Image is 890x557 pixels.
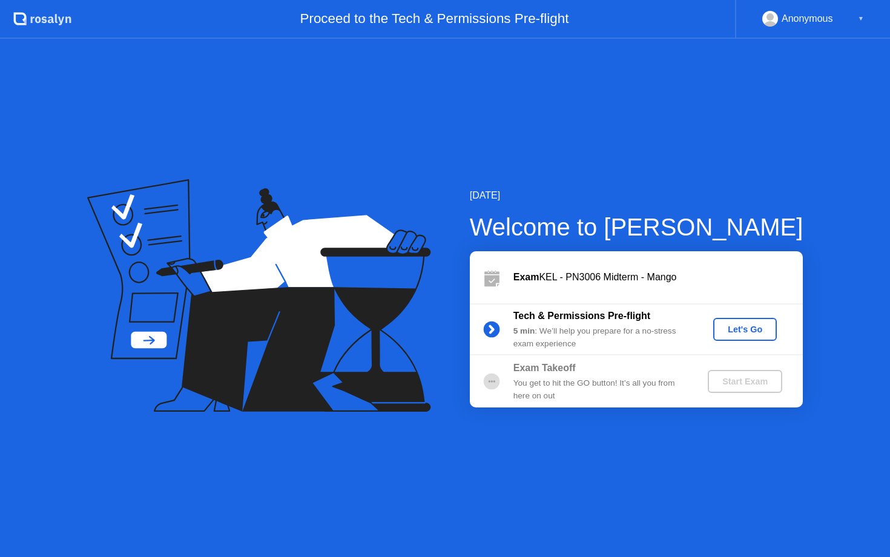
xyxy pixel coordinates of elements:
[513,377,688,402] div: You get to hit the GO button! It’s all you from here on out
[713,377,777,386] div: Start Exam
[513,363,576,373] b: Exam Takeoff
[513,311,650,321] b: Tech & Permissions Pre-flight
[513,272,539,282] b: Exam
[513,325,688,350] div: : We’ll help you prepare for a no-stress exam experience
[718,325,772,334] div: Let's Go
[513,326,535,335] b: 5 min
[858,11,864,27] div: ▼
[782,11,833,27] div: Anonymous
[470,188,803,203] div: [DATE]
[713,318,777,341] button: Let's Go
[708,370,782,393] button: Start Exam
[513,270,803,285] div: KEL - PN3006 Midterm - Mango
[470,209,803,245] div: Welcome to [PERSON_NAME]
